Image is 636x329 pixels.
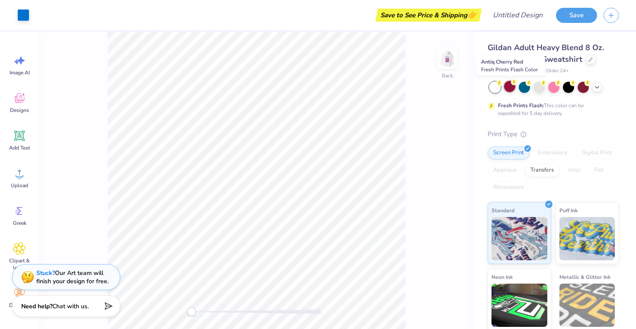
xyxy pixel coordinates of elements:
div: Accessibility label [187,307,196,316]
span: Neon Ink [491,272,513,281]
span: Chat with us. [52,302,89,310]
div: Embroidery [532,147,573,160]
button: Save [556,8,597,23]
span: Decorate [9,302,30,309]
input: Untitled Design [486,6,549,24]
div: Screen Print [488,147,530,160]
span: Add Text [9,144,30,151]
span: Upload [11,182,28,189]
strong: Need help? [21,302,52,310]
div: Transfers [525,164,559,177]
div: This color can be expedited for 5 day delivery. [498,102,604,117]
div: Digital Print [576,147,618,160]
span: Standard [491,206,514,215]
span: Metallic & Glitter Ink [559,272,610,281]
div: Our Art team will finish your design for free. [36,269,109,285]
strong: Fresh Prints Flash: [498,102,544,109]
span: Gildan Adult Heavy Blend 8 Oz. 50/50 Hooded Sweatshirt [488,42,604,64]
span: 👉 [467,10,477,20]
div: Rhinestones [488,181,530,194]
img: Metallic & Glitter Ink [559,284,615,327]
div: Antiq Cherry Red [476,56,545,76]
img: Back [439,50,456,67]
div: Save to See Price & Shipping [378,9,479,22]
strong: Stuck? [36,269,55,277]
div: Vinyl [562,164,586,177]
span: Fresh Prints Flash Color [481,66,538,73]
div: Print Type [488,129,619,139]
span: Clipart & logos [5,257,34,271]
span: Puff Ink [559,206,578,215]
div: Applique [488,164,522,177]
img: Puff Ink [559,217,615,260]
img: Neon Ink [491,284,547,327]
span: Greek [13,220,26,227]
span: Designs [10,107,29,114]
div: Foil [589,164,609,177]
div: Back [442,72,453,80]
img: Standard [491,217,547,260]
span: Image AI [10,69,30,76]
